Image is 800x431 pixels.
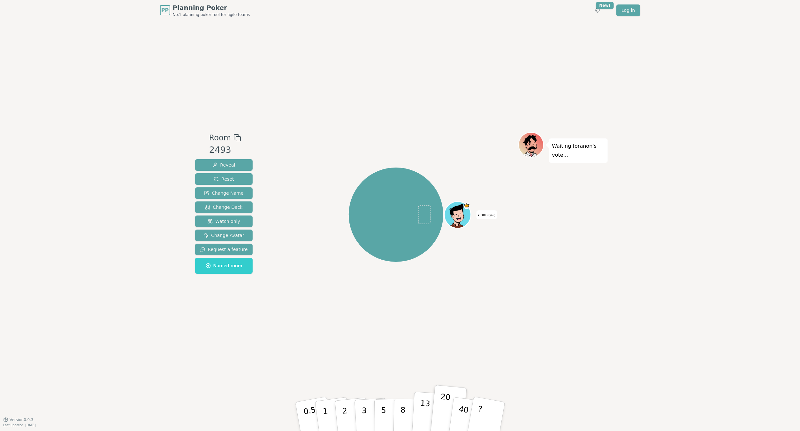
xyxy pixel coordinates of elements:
[161,6,169,14] span: PP
[204,190,243,196] span: Change Name
[205,204,242,210] span: Change Deck
[195,244,253,255] button: Request a feature
[200,246,248,253] span: Request a feature
[445,202,470,227] button: Click to change your avatar
[209,144,241,157] div: 2493
[592,4,604,16] button: New!
[552,142,605,160] p: Waiting for anon 's vote...
[209,132,231,144] span: Room
[195,201,253,213] button: Change Deck
[160,3,250,17] a: PPPlanning PokerNo.1 planning poker tool for agile teams
[206,263,242,269] span: Named room
[616,4,640,16] a: Log in
[10,417,34,422] span: Version 0.9.3
[195,258,253,274] button: Named room
[195,159,253,171] button: Reveal
[173,3,250,12] span: Planning Poker
[596,2,614,9] div: New!
[195,230,253,241] button: Change Avatar
[195,187,253,199] button: Change Name
[195,215,253,227] button: Watch only
[3,423,36,427] span: Last updated: [DATE]
[488,214,495,217] span: (you)
[438,392,451,427] p: 20
[476,210,497,219] span: Click to change your name
[214,176,234,182] span: Reset
[195,173,253,185] button: Reset
[173,12,250,17] span: No.1 planning poker tool for agile teams
[463,202,470,209] span: anon is the host
[3,417,34,422] button: Version0.9.3
[203,232,244,239] span: Change Avatar
[208,218,240,224] span: Watch only
[212,162,235,168] span: Reveal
